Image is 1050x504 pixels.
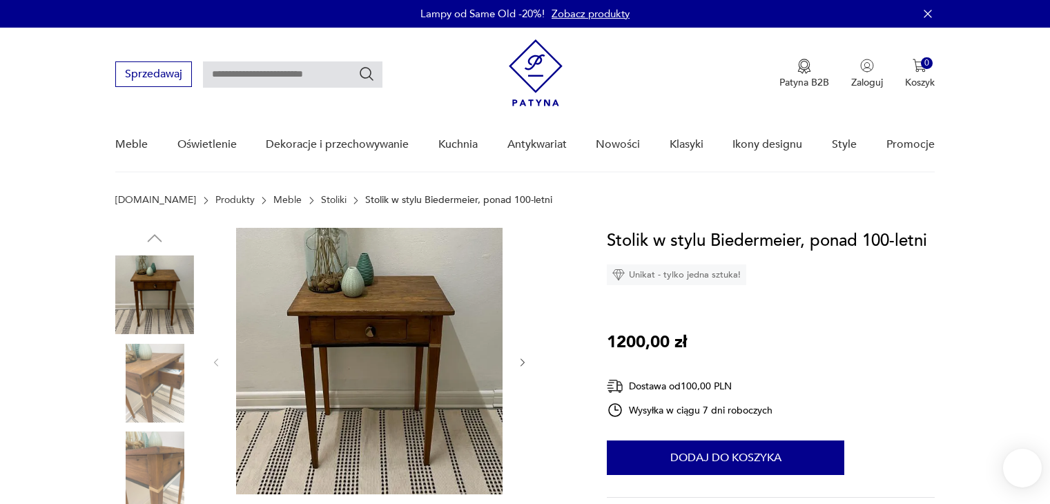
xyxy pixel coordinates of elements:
a: Ikona medaluPatyna B2B [779,59,829,89]
a: Produkty [215,195,255,206]
a: Promocje [886,118,935,171]
a: Dekoracje i przechowywanie [266,118,409,171]
button: Zaloguj [851,59,883,89]
button: Dodaj do koszyka [607,440,844,475]
a: Ikony designu [732,118,802,171]
a: Antykwariat [507,118,567,171]
img: Ikona diamentu [612,269,625,281]
a: Sprzedawaj [115,70,192,80]
img: Ikonka użytkownika [860,59,874,72]
p: Koszyk [905,76,935,89]
a: Klasyki [670,118,703,171]
img: Ikona medalu [797,59,811,74]
button: Szukaj [358,66,375,82]
p: 1200,00 zł [607,329,687,356]
a: Style [832,118,857,171]
a: Meble [115,118,148,171]
div: 0 [921,57,933,69]
a: Kuchnia [438,118,478,171]
p: Stolik w stylu Biedermeier, ponad 100-letni [365,195,552,206]
a: Zobacz produkty [552,7,630,21]
button: Sprzedawaj [115,61,192,87]
a: Nowości [596,118,640,171]
div: Wysyłka w ciągu 7 dni roboczych [607,402,772,418]
p: Patyna B2B [779,76,829,89]
iframe: Smartsupp widget button [1003,449,1042,487]
p: Zaloguj [851,76,883,89]
h1: Stolik w stylu Biedermeier, ponad 100-letni [607,228,927,254]
a: [DOMAIN_NAME] [115,195,196,206]
img: Zdjęcie produktu Stolik w stylu Biedermeier, ponad 100-letni [236,228,503,494]
p: Lampy od Same Old -20%! [420,7,545,21]
a: Oświetlenie [177,118,237,171]
img: Zdjęcie produktu Stolik w stylu Biedermeier, ponad 100-letni [115,344,194,423]
a: Stoliki [321,195,347,206]
div: Unikat - tylko jedna sztuka! [607,264,746,285]
div: Dostawa od 100,00 PLN [607,378,772,395]
img: Ikona koszyka [913,59,926,72]
button: 0Koszyk [905,59,935,89]
a: Meble [273,195,302,206]
img: Patyna - sklep z meblami i dekoracjami vintage [509,39,563,106]
button: Patyna B2B [779,59,829,89]
img: Zdjęcie produktu Stolik w stylu Biedermeier, ponad 100-letni [115,255,194,334]
img: Ikona dostawy [607,378,623,395]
